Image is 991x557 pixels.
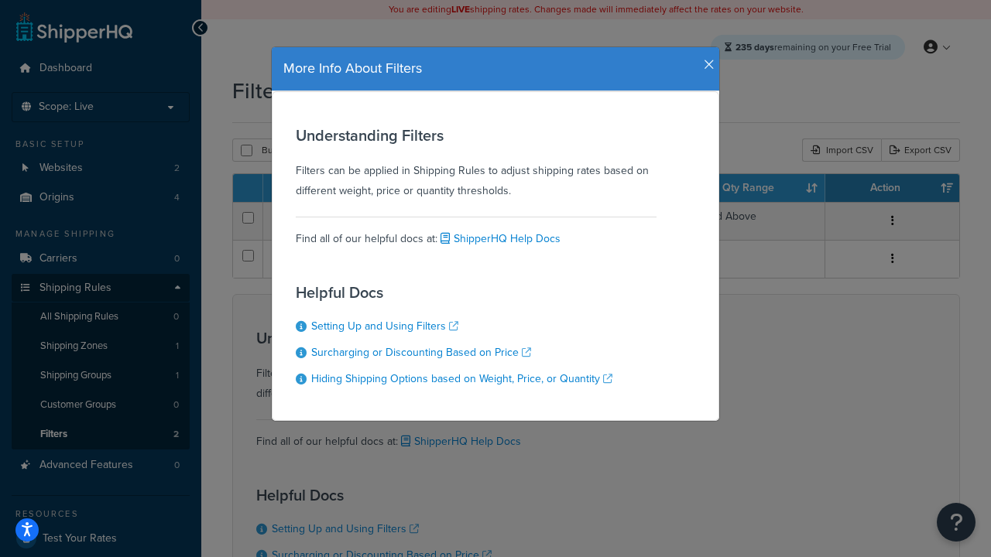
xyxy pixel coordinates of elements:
div: Filters can be applied in Shipping Rules to adjust shipping rates based on different weight, pric... [296,127,657,201]
a: ShipperHQ Help Docs [437,231,561,247]
a: Hiding Shipping Options based on Weight, Price, or Quantity [311,371,612,387]
h3: Understanding Filters [296,127,657,144]
h3: Helpful Docs [296,284,612,301]
div: Find all of our helpful docs at: [296,217,657,249]
a: Surcharging or Discounting Based on Price [311,344,531,361]
a: Setting Up and Using Filters [311,318,458,334]
h4: More Info About Filters [283,59,708,79]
